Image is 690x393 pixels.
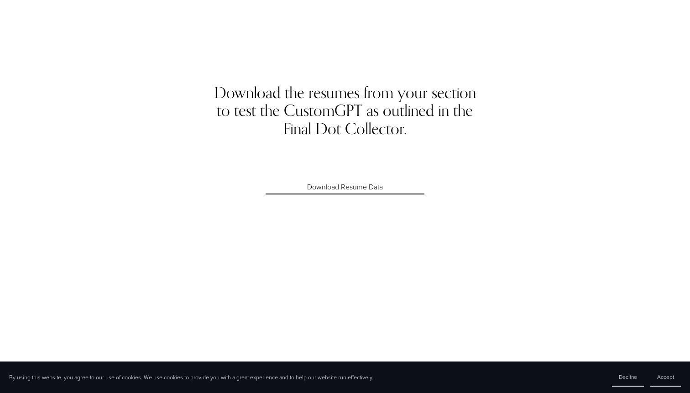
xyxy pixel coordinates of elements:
button: Decline [612,368,644,387]
a: Download Resume Data [266,180,424,194]
span: Decline [619,373,637,381]
h4: Download the resumes from your section to test the CustomGPT as outlined in the Final Dot Collector. [211,84,479,137]
span: Accept [657,373,674,381]
p: By using this website, you agree to our use of cookies. We use cookies to provide you with a grea... [9,373,373,381]
button: Accept [650,368,681,387]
